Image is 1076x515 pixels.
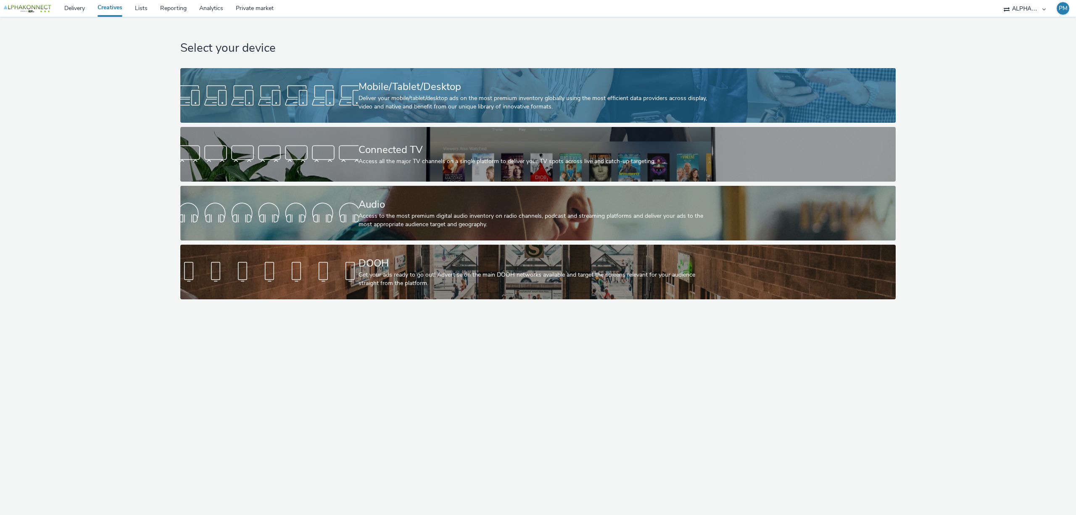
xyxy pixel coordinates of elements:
[180,186,896,240] a: AudioAccess to the most premium digital audio inventory on radio channels, podcast and streaming ...
[359,79,715,94] div: Mobile/Tablet/Desktop
[180,245,896,299] a: DOOHGet your ads ready to go out! Advertise on the main DOOH networks available and target the sc...
[180,127,896,182] a: Connected TVAccess all the major TV channels on a single platform to deliver your TV spots across...
[359,256,715,271] div: DOOH
[359,94,715,111] div: Deliver your mobile/tablet/desktop ads on the most premium inventory globally using the most effi...
[359,271,715,288] div: Get your ads ready to go out! Advertise on the main DOOH networks available and target the screen...
[2,3,53,14] img: undefined Logo
[1059,2,1068,15] div: PM
[359,212,715,229] div: Access to the most premium digital audio inventory on radio channels, podcast and streaming platf...
[359,197,715,212] div: Audio
[359,143,715,157] div: Connected TV
[180,40,896,56] h1: Select your device
[359,157,715,166] div: Access all the major TV channels on a single platform to deliver your TV spots across live and ca...
[180,68,896,123] a: Mobile/Tablet/DesktopDeliver your mobile/tablet/desktop ads on the most premium inventory globall...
